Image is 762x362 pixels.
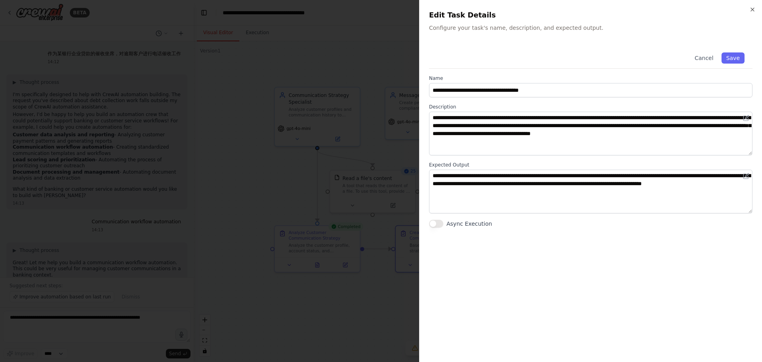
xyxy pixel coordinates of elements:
[741,113,751,123] button: Open in editor
[690,52,718,64] button: Cancel
[741,171,751,181] button: Open in editor
[429,104,752,110] label: Description
[429,10,752,21] h2: Edit Task Details
[446,220,492,228] label: Async Execution
[429,162,752,168] label: Expected Output
[722,52,745,64] button: Save
[429,24,752,32] p: Configure your task's name, description, and expected output.
[429,75,752,81] label: Name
